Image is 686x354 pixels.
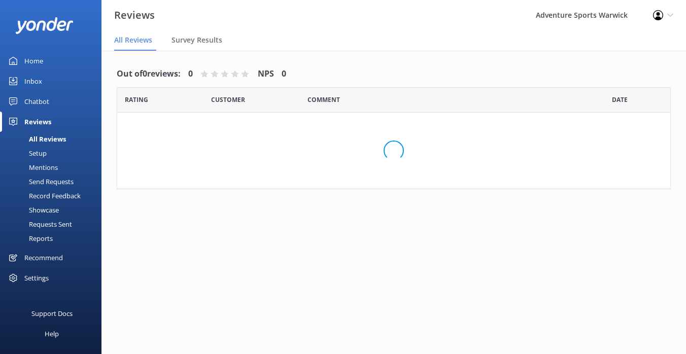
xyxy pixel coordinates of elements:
[6,132,101,146] a: All Reviews
[31,303,73,324] div: Support Docs
[24,71,42,91] div: Inbox
[6,132,66,146] div: All Reviews
[6,160,58,174] div: Mentions
[6,146,101,160] a: Setup
[211,95,245,104] span: Date
[6,231,101,245] a: Reports
[6,203,101,217] a: Showcase
[125,95,148,104] span: Date
[114,7,155,23] h3: Reviews
[24,112,51,132] div: Reviews
[6,174,74,189] div: Send Requests
[24,268,49,288] div: Settings
[6,217,101,231] a: Requests Sent
[24,51,43,71] div: Home
[612,95,628,104] span: Date
[6,189,81,203] div: Record Feedback
[6,217,72,231] div: Requests Sent
[24,247,63,268] div: Recommend
[258,67,274,81] h4: NPS
[6,174,101,189] a: Send Requests
[45,324,59,344] div: Help
[6,231,53,245] div: Reports
[188,67,193,81] h4: 0
[6,189,101,203] a: Record Feedback
[171,35,222,45] span: Survey Results
[307,95,340,104] span: Question
[6,146,47,160] div: Setup
[117,67,181,81] h4: Out of 0 reviews:
[282,67,286,81] h4: 0
[6,203,59,217] div: Showcase
[114,35,152,45] span: All Reviews
[15,17,74,34] img: yonder-white-logo.png
[6,160,101,174] a: Mentions
[24,91,49,112] div: Chatbot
